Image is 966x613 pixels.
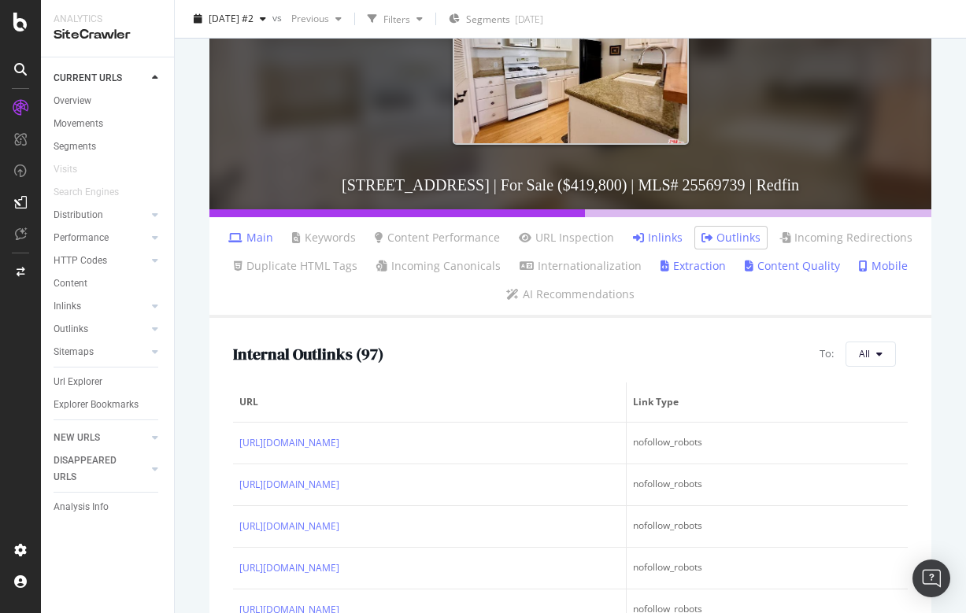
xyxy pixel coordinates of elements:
[627,548,908,589] td: nofollow_robots
[209,161,931,209] h3: [STREET_ADDRESS] | For Sale ($419,800) | MLS# 25569739 | Redfin
[701,230,761,246] a: Outlinks
[239,395,616,409] span: URL
[54,298,147,315] a: Inlinks
[820,346,834,361] span: To:
[361,6,429,31] button: Filters
[54,230,147,246] a: Performance
[54,298,81,315] div: Inlinks
[54,374,163,390] a: Url Explorer
[54,138,163,155] a: Segments
[54,26,161,44] div: SiteCrawler
[54,397,139,413] div: Explorer Bookmarks
[285,12,329,25] span: Previous
[54,161,93,178] a: Visits
[442,6,550,31] button: Segments[DATE]
[383,12,410,25] div: Filters
[54,184,135,201] a: Search Engines
[859,258,908,274] a: Mobile
[239,477,339,493] a: [URL][DOMAIN_NAME]
[54,430,100,446] div: NEW URLS
[54,321,88,338] div: Outlinks
[54,499,109,515] div: Analysis Info
[54,321,147,338] a: Outlinks
[54,499,163,515] a: Analysis Info
[515,13,543,26] div: [DATE]
[627,506,908,548] td: nofollow_robots
[54,70,122,87] div: CURRENT URLS
[519,230,614,246] a: URL Inspection
[54,184,119,201] div: Search Engines
[234,258,357,274] a: Duplicate HTML Tags
[54,70,147,87] a: CURRENT URLS
[54,253,147,269] a: HTTP Codes
[912,559,950,597] div: Open Intercom Messenger
[506,286,635,302] a: AI Recommendations
[54,397,163,413] a: Explorer Bookmarks
[54,275,87,292] div: Content
[633,230,683,246] a: Inlinks
[54,13,161,26] div: Analytics
[466,13,510,26] span: Segments
[54,344,147,360] a: Sitemaps
[239,560,339,576] a: [URL][DOMAIN_NAME]
[376,258,501,274] a: Incoming Canonicals
[859,347,870,360] span: All
[187,6,272,31] button: [DATE] #2
[627,423,908,464] td: nofollow_robots
[54,374,102,390] div: Url Explorer
[54,275,163,292] a: Content
[54,452,147,486] a: DISAPPEARED URLS
[54,138,96,155] div: Segments
[228,230,273,246] a: Main
[233,345,383,363] h2: Internal Outlinks ( 97 )
[54,161,77,178] div: Visits
[209,12,254,25] span: 2025 Sep. 25th #2
[779,230,912,246] a: Incoming Redirections
[54,93,163,109] a: Overview
[520,258,642,274] a: Internationalization
[661,258,726,274] a: Extraction
[745,258,840,274] a: Content Quality
[54,116,163,132] a: Movements
[272,10,285,24] span: vs
[292,230,356,246] a: Keywords
[239,519,339,534] a: [URL][DOMAIN_NAME]
[239,435,339,451] a: [URL][DOMAIN_NAME]
[54,230,109,246] div: Performance
[54,253,107,269] div: HTTP Codes
[54,430,147,446] a: NEW URLS
[846,342,896,367] button: All
[54,344,94,360] div: Sitemaps
[375,230,500,246] a: Content Performance
[54,452,133,486] div: DISAPPEARED URLS
[633,395,898,409] span: Link Type
[627,464,908,506] td: nofollow_robots
[285,6,348,31] button: Previous
[54,207,103,223] div: Distribution
[54,207,147,223] a: Distribution
[54,93,91,109] div: Overview
[54,116,103,132] div: Movements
